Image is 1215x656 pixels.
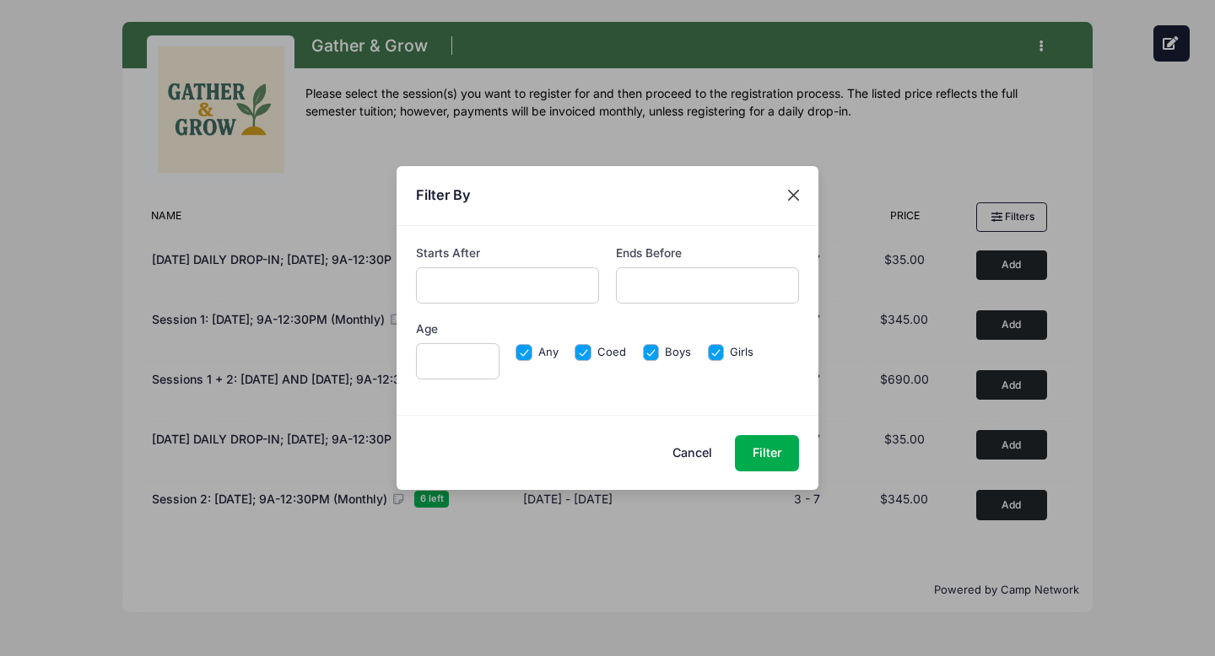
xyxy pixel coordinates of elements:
[730,344,753,361] label: Girls
[538,344,559,361] label: Any
[416,185,471,205] h4: Filter By
[735,435,799,471] button: Filter
[656,435,730,471] button: Cancel
[779,180,809,211] button: Close
[665,344,691,361] label: Boys
[597,344,626,361] label: Coed
[416,245,480,261] label: Starts After
[616,245,682,261] label: Ends Before
[416,320,438,337] label: Age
